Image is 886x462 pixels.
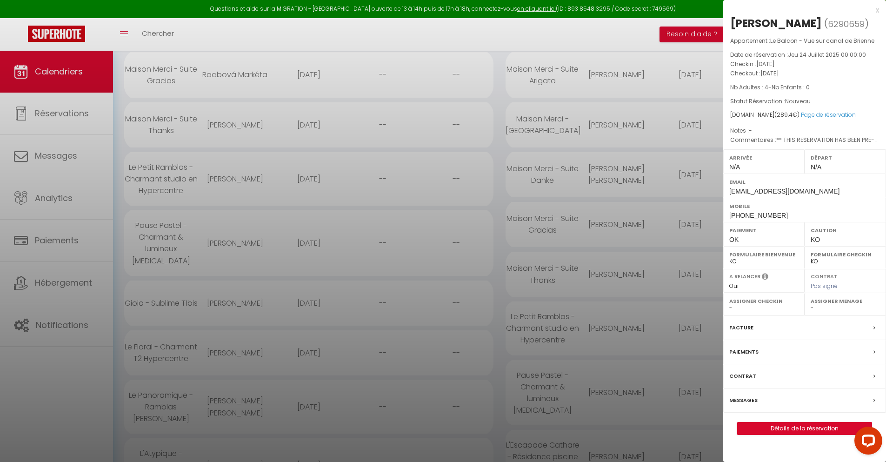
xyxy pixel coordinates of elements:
p: - [730,83,879,92]
label: Contrat [811,273,838,279]
label: Paiements [729,347,759,357]
span: Nouveau [785,97,811,105]
span: [PHONE_NUMBER] [729,212,788,219]
i: Sélectionner OUI si vous souhaiter envoyer les séquences de messages post-checkout [762,273,768,283]
span: Le Balcon - Vue sur canal de Brienne [770,37,874,45]
span: [DATE] [760,69,779,77]
a: Détails de la réservation [738,422,872,435]
span: Pas signé [811,282,838,290]
span: 6290659 [828,18,865,30]
div: [PERSON_NAME] [730,16,822,31]
span: [EMAIL_ADDRESS][DOMAIN_NAME] [729,187,839,195]
label: Mobile [729,201,880,211]
label: Départ [811,153,880,162]
span: Nb Enfants : 0 [772,83,810,91]
p: Commentaires : [730,135,879,145]
span: OK [729,236,739,243]
div: x [723,5,879,16]
span: Jeu 24 Juillet 2025 00:00:00 [788,51,866,59]
label: Assigner Menage [811,296,880,306]
span: - [749,127,752,134]
label: Paiement [729,226,799,235]
a: Page de réservation [801,111,856,119]
span: KO [811,236,820,243]
span: 289.4 [777,111,793,119]
label: Formulaire Checkin [811,250,880,259]
p: Checkin : [730,60,879,69]
span: N/A [729,163,740,171]
p: Date de réservation : [730,50,879,60]
label: Formulaire Bienvenue [729,250,799,259]
span: [DATE] [756,60,775,68]
p: Appartement : [730,36,879,46]
p: Checkout : [730,69,879,78]
div: [DOMAIN_NAME] [730,111,879,120]
span: N/A [811,163,821,171]
p: Statut Réservation : [730,97,879,106]
iframe: LiveChat chat widget [847,423,886,462]
label: Caution [811,226,880,235]
label: Facture [729,323,753,333]
p: Notes : [730,126,879,135]
span: ( €) [774,111,799,119]
label: Arrivée [729,153,799,162]
span: ( ) [824,17,869,30]
span: Nb Adultes : 4 [730,83,768,91]
label: Contrat [729,371,756,381]
label: Assigner Checkin [729,296,799,306]
label: Messages [729,395,758,405]
label: A relancer [729,273,760,281]
button: Détails de la réservation [737,422,872,435]
label: Email [729,177,880,187]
